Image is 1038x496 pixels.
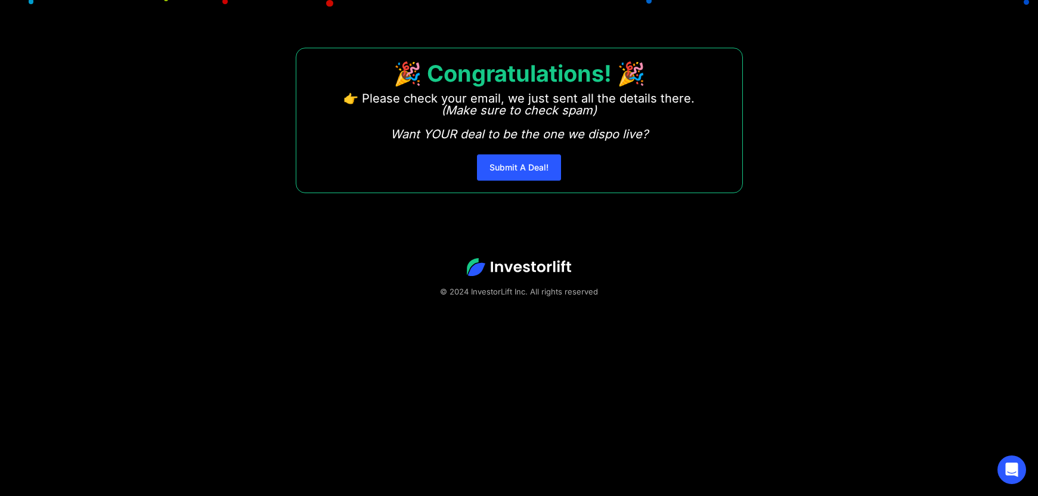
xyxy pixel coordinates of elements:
[393,60,645,87] strong: 🎉 Congratulations! 🎉
[997,455,1026,484] div: Open Intercom Messenger
[42,286,996,297] div: © 2024 InvestorLift Inc. All rights reserved
[391,103,648,141] em: (Make sure to check spam) Want YOUR deal to be the one we dispo live?
[343,92,695,140] p: 👉 Please check your email, we just sent all the details there. ‍
[477,154,561,181] a: Submit A Deal!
